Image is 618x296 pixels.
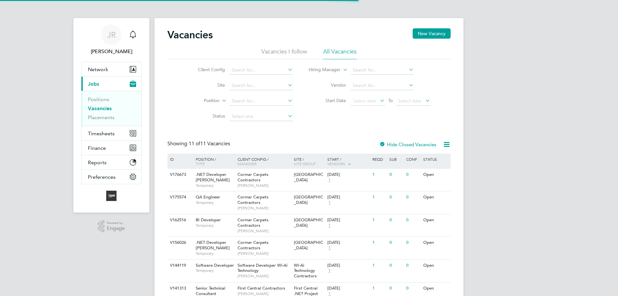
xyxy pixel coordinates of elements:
[327,223,332,228] span: 1
[388,191,405,203] div: 0
[327,286,369,291] div: [DATE]
[196,263,234,268] span: Software Developer
[188,113,225,119] label: Status
[98,220,125,233] a: Powered byEngage
[168,191,191,203] div: V175574
[88,145,106,151] span: Finance
[323,48,357,59] li: All Vacancies
[238,240,268,251] span: Cormar Carpets Contractors
[388,237,405,249] div: 0
[405,154,421,165] div: Conf
[238,263,287,273] span: Software Developer Wi-Ai Technology
[309,98,346,103] label: Start Date
[261,48,307,59] li: Vacancies I follow
[327,268,332,273] span: 1
[88,114,115,120] a: Placements
[189,140,230,147] span: 11 Vacancies
[327,177,332,183] span: 1
[327,172,369,177] div: [DATE]
[81,126,141,140] button: Timesheets
[81,191,142,201] a: Go to home page
[388,214,405,226] div: 0
[106,191,117,201] img: foundtalent-logo-retina.png
[309,82,346,88] label: Vendor
[238,285,285,291] span: First Central Contractors
[196,223,234,228] span: Temporary
[81,24,142,55] a: JR[PERSON_NAME]
[229,66,293,75] input: Search for...
[294,263,317,279] span: Wi-Ai Technology Contractors
[351,66,414,75] input: Search for...
[196,217,221,223] span: BI Developer
[422,214,450,226] div: Open
[371,214,388,226] div: 1
[405,191,421,203] div: 0
[292,154,326,169] div: Site /
[294,240,323,251] span: [GEOGRAPHIC_DATA]
[168,154,191,165] div: ID
[81,170,141,184] button: Preferences
[88,159,107,166] span: Reports
[188,67,225,72] label: Client Config
[238,161,257,166] span: Manager
[107,31,116,39] span: JR
[238,273,291,279] span: [PERSON_NAME]
[294,217,323,228] span: [GEOGRAPHIC_DATA]
[196,200,234,205] span: Temporary
[294,161,316,166] span: Site Group
[327,195,369,200] div: [DATE]
[88,81,99,87] span: Jobs
[168,214,191,226] div: V162516
[196,183,234,188] span: Temporary
[371,282,388,294] div: 1
[196,172,230,183] span: .NET Developer [PERSON_NAME]
[304,67,341,73] label: Hiring Manager
[168,260,191,272] div: V144119
[405,169,421,181] div: 0
[238,228,291,234] span: [PERSON_NAME]
[168,282,191,294] div: V141313
[73,18,149,213] nav: Main navigation
[196,251,234,256] span: Temporary
[353,98,376,104] span: Select date
[327,245,332,251] span: 1
[422,237,450,249] div: Open
[327,240,369,245] div: [DATE]
[196,268,234,273] span: Temporary
[327,200,332,205] span: 1
[238,205,291,211] span: [PERSON_NAME]
[371,154,388,165] div: Reqd
[229,112,293,121] input: Select one
[422,169,450,181] div: Open
[81,141,141,155] button: Finance
[107,226,125,231] span: Engage
[405,282,421,294] div: 0
[189,140,200,147] span: 11 of
[405,214,421,226] div: 0
[388,169,405,181] div: 0
[422,282,450,294] div: Open
[238,217,268,228] span: Cormar Carpets Contractors
[379,141,436,148] label: Hide Closed Vacancies
[294,194,323,205] span: [GEOGRAPHIC_DATA]
[81,155,141,169] button: Reports
[422,191,450,203] div: Open
[422,260,450,272] div: Open
[88,174,116,180] span: Preferences
[326,154,371,170] div: Start /
[371,260,388,272] div: 1
[398,98,421,104] span: Select date
[236,154,292,169] div: Client Config /
[191,154,236,169] div: Position /
[238,172,268,183] span: Cormar Carpets Contractors
[371,237,388,249] div: 1
[327,263,369,268] div: [DATE]
[168,237,191,249] div: V156026
[107,220,125,226] span: Powered by
[405,260,421,272] div: 0
[229,81,293,90] input: Search for...
[238,251,291,256] span: [PERSON_NAME]
[388,260,405,272] div: 0
[371,169,388,181] div: 1
[196,240,230,251] span: .NET Developer [PERSON_NAME]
